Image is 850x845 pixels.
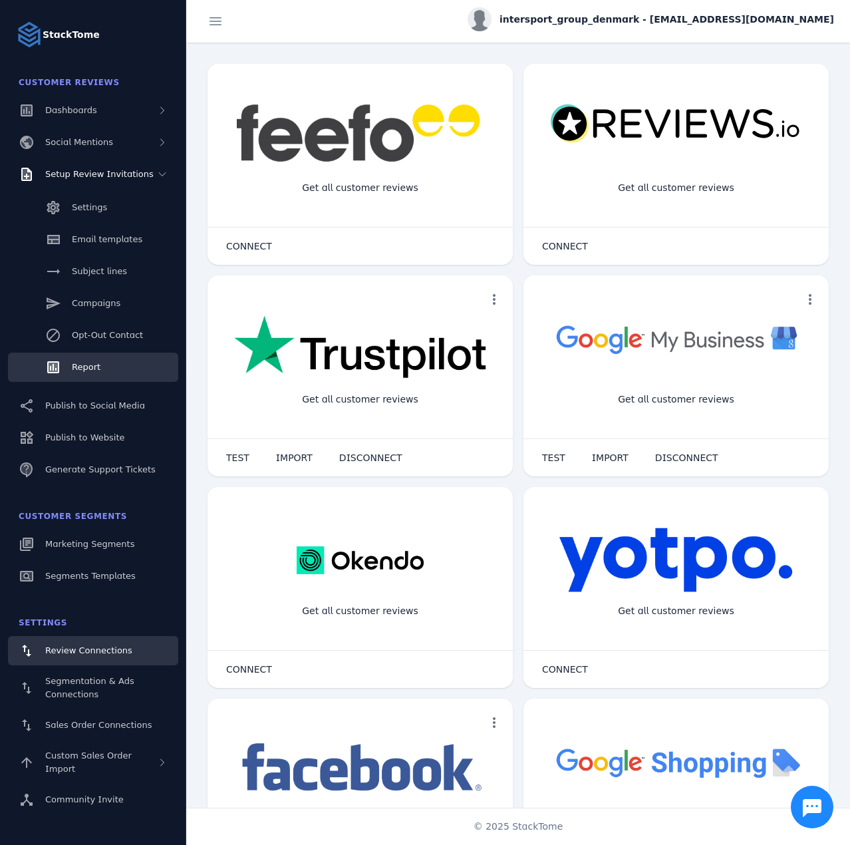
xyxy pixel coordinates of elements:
[607,593,745,629] div: Get all customer reviews
[597,805,754,840] div: Import Products from Google
[339,453,402,462] span: DISCONNECT
[529,444,579,471] button: TEST
[72,330,143,340] span: Opt-Out Contact
[226,665,272,674] span: CONNECT
[8,321,178,350] a: Opt-Out Contact
[8,636,178,665] a: Review Connections
[45,751,132,774] span: Custom Sales Order Import
[550,739,802,786] img: googleshopping.png
[45,169,154,179] span: Setup Review Invitations
[8,711,178,740] a: Sales Order Connections
[326,444,416,471] button: DISCONNECT
[8,193,178,222] a: Settings
[468,7,492,31] img: profile.jpg
[291,170,429,206] div: Get all customer reviews
[291,382,429,417] div: Get all customer reviews
[592,453,629,462] span: IMPORT
[45,105,97,115] span: Dashboards
[542,242,588,251] span: CONNECT
[213,233,285,259] button: CONNECT
[8,668,178,708] a: Segmentation & Ads Connections
[45,571,136,581] span: Segments Templates
[291,593,429,629] div: Get all customer reviews
[8,289,178,318] a: Campaigns
[45,645,132,655] span: Review Connections
[16,21,43,48] img: Logo image
[19,78,120,87] span: Customer Reviews
[234,315,486,381] img: trustpilot.png
[72,266,127,276] span: Subject lines
[72,362,100,372] span: Report
[607,382,745,417] div: Get all customer reviews
[45,539,134,549] span: Marketing Segments
[542,665,588,674] span: CONNECT
[234,739,486,798] img: facebook.png
[474,820,563,834] span: © 2025 StackTome
[19,618,67,627] span: Settings
[468,7,834,31] button: intersport_group_denmark - [EMAIL_ADDRESS][DOMAIN_NAME]
[43,28,100,42] strong: StackTome
[481,709,507,736] button: more
[226,242,272,251] span: CONNECT
[72,234,142,244] span: Email templates
[559,527,793,593] img: yotpo.png
[297,527,424,593] img: okendo.webp
[45,676,134,699] span: Segmentation & Ads Connections
[45,432,124,442] span: Publish to Website
[499,13,834,27] span: intersport_group_denmark - [EMAIL_ADDRESS][DOMAIN_NAME]
[8,353,178,382] a: Report
[45,464,156,474] span: Generate Support Tickets
[550,104,802,144] img: reviewsio.svg
[45,401,145,411] span: Publish to Social Media
[276,453,313,462] span: IMPORT
[19,512,127,521] span: Customer Segments
[8,257,178,286] a: Subject lines
[226,453,249,462] span: TEST
[8,785,178,814] a: Community Invite
[213,656,285,683] button: CONNECT
[8,562,178,591] a: Segments Templates
[529,233,601,259] button: CONNECT
[607,170,745,206] div: Get all customer reviews
[263,444,326,471] button: IMPORT
[481,286,507,313] button: more
[529,656,601,683] button: CONNECT
[213,444,263,471] button: TEST
[8,225,178,254] a: Email templates
[45,137,113,147] span: Social Mentions
[797,286,823,313] button: more
[8,455,178,484] a: Generate Support Tickets
[550,315,802,363] img: googlebusiness.png
[8,423,178,452] a: Publish to Website
[72,202,107,212] span: Settings
[234,104,486,162] img: feefo.png
[655,453,718,462] span: DISCONNECT
[579,444,642,471] button: IMPORT
[8,530,178,559] a: Marketing Segments
[45,720,152,730] span: Sales Order Connections
[72,298,120,308] span: Campaigns
[642,444,732,471] button: DISCONNECT
[45,794,124,804] span: Community Invite
[8,391,178,421] a: Publish to Social Media
[542,453,565,462] span: TEST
